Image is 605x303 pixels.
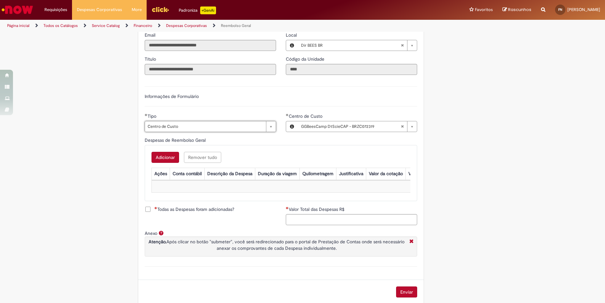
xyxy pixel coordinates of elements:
span: Centro de Custo [148,121,263,132]
input: Email [145,40,276,51]
label: Somente leitura - Título [145,56,157,62]
a: Todos os Catálogos [43,23,78,28]
th: Justificativa [336,168,366,180]
span: Centro de Custo [289,113,324,119]
img: click_logo_yellow_360x200.png [151,5,169,14]
a: Despesas Corporativas [166,23,207,28]
p: Após clicar no botão "submeter", você será redirecionado para o portal de Prestação de Contas ond... [147,238,406,251]
i: Fechar More information Por anexo [408,238,415,245]
th: Quilometragem [300,168,336,180]
th: Conta contábil [170,168,205,180]
label: Somente leitura - Código da Unidade [286,56,326,62]
th: Valor por Litro [406,168,440,180]
span: Obrigatório Preenchido [145,114,148,116]
span: Necessários [154,207,157,209]
span: Rascunhos [508,6,531,13]
span: Necessários [286,207,289,209]
label: Informações de Formulário [145,93,199,99]
span: Favoritos [475,6,493,13]
span: Valor Total das Despesas R$ [289,206,346,212]
ul: Trilhas de página [5,20,398,32]
a: Página inicial [7,23,30,28]
button: Add a row for Despesas de Reembolso Geral [151,152,179,163]
span: Despesas de Reembolso Geral [145,137,207,143]
button: Enviar [396,286,417,297]
th: Descrição da Despesa [205,168,255,180]
img: ServiceNow [1,3,34,16]
a: GGBeesCamp DtScieCAP - BRZC072319Limpar campo Centro de Custo [298,121,417,132]
input: Código da Unidade [286,64,417,75]
label: Somente leitura - Email [145,32,157,38]
span: FN [558,7,562,12]
input: Título [145,64,276,75]
span: Todas as Despesas foram adicionadas? [154,206,234,212]
span: Ajuda para Anexo [157,230,165,236]
span: GGBeesCamp DtScieCAP - BRZC072319 [301,121,401,132]
span: Obrigatório Preenchido [286,114,289,116]
abbr: Limpar campo Local [397,40,407,51]
a: Service Catalog [92,23,120,28]
label: Anexo [145,230,157,236]
a: Financeiro [134,23,152,28]
a: Dir BEES BRLimpar campo Local [298,40,417,51]
input: Valor Total das Despesas R$ [286,214,417,225]
span: More [132,6,142,13]
span: Requisições [44,6,67,13]
a: Rascunhos [502,7,531,13]
p: +GenAi [200,6,216,14]
abbr: Limpar campo Centro de Custo [397,121,407,132]
span: Local [286,32,298,38]
th: Duração da viagem [255,168,300,180]
span: Dir BEES BR [301,40,401,51]
a: Reembolso Geral [221,23,251,28]
div: Padroniza [179,6,216,14]
span: [PERSON_NAME] [567,7,600,12]
strong: Atenção. [149,239,166,245]
span: Tipo [148,113,158,119]
button: Local, Visualizar este registro Dir BEES BR [286,40,298,51]
th: Valor da cotação [366,168,406,180]
button: Centro de Custo, Visualizar este registro GGBeesCamp DtScieCAP - BRZC072319 [286,121,298,132]
th: Ações [152,168,170,180]
span: Despesas Corporativas [77,6,122,13]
